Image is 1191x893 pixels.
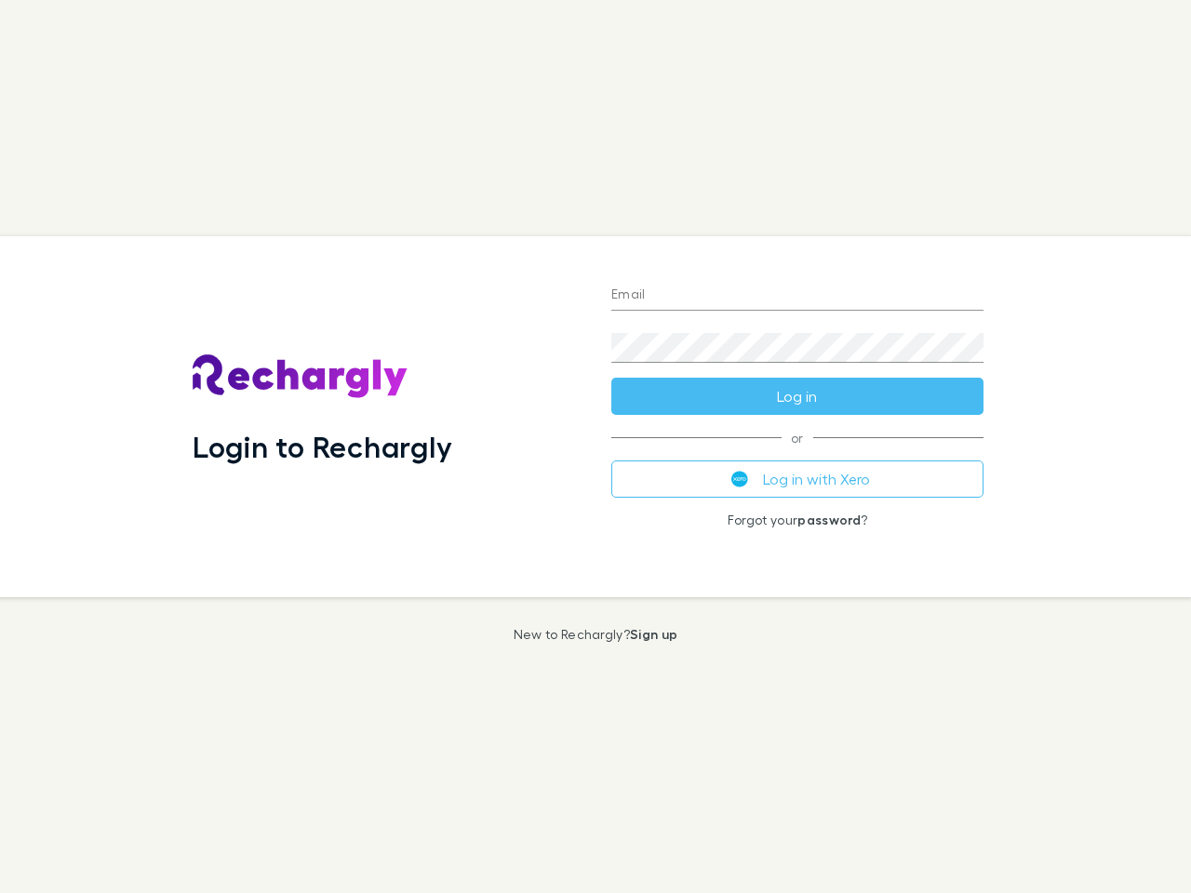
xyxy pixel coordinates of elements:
a: Sign up [630,626,677,642]
button: Log in [611,378,984,415]
span: or [611,437,984,438]
a: password [797,512,861,527]
p: Forgot your ? [611,513,984,527]
button: Log in with Xero [611,460,984,498]
p: New to Rechargly? [514,627,678,642]
img: Xero's logo [731,471,748,487]
h1: Login to Rechargly [193,429,452,464]
img: Rechargly's Logo [193,354,408,399]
